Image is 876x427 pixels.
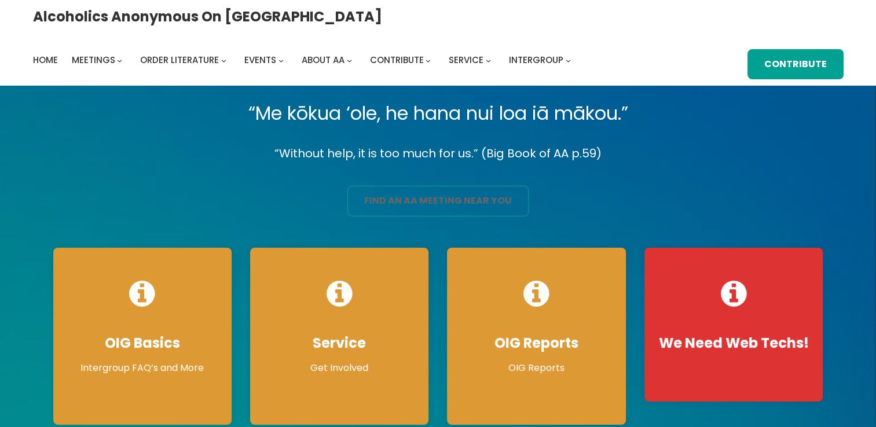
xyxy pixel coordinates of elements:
span: Contribute [370,54,424,66]
a: Events [244,52,276,68]
p: Intergroup FAQ’s and More [65,361,220,375]
span: Service [449,54,483,66]
a: Contribute [370,52,424,68]
nav: Intergroup [33,52,575,68]
a: Contribute [747,49,844,80]
span: Order Literature [140,54,219,66]
button: Contribute submenu [426,58,431,63]
span: Meetings [72,54,115,66]
p: “Me kōkua ‘ole, he hana nui loa iā mākou.” [44,97,833,130]
a: Intergroup [509,52,563,68]
a: About AA [302,52,344,68]
h4: Service [262,334,417,352]
p: OIG Reports [459,361,614,375]
p: “Without help, it is too much for us.” (Big Book of AA p.59) [44,143,833,164]
a: Meetings [72,52,115,68]
a: Service [449,52,483,68]
span: Intergroup [509,54,563,66]
a: find an aa meeting near you [347,186,529,216]
h4: OIG Reports [459,334,614,352]
span: Events [244,54,276,66]
p: Get Involved [262,361,417,375]
button: Intergroup submenu [566,58,571,63]
button: Order Literature submenu [221,58,226,63]
a: Home [33,52,58,68]
button: Events submenu [278,58,284,63]
h4: OIG Basics [65,334,220,352]
span: About AA [302,54,344,66]
button: Meetings submenu [117,58,122,63]
button: About AA submenu [347,58,352,63]
span: Home [33,54,58,66]
a: Alcoholics Anonymous on [GEOGRAPHIC_DATA] [33,4,382,29]
h4: We Need Web Techs! [656,334,811,352]
button: Service submenu [486,58,491,63]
